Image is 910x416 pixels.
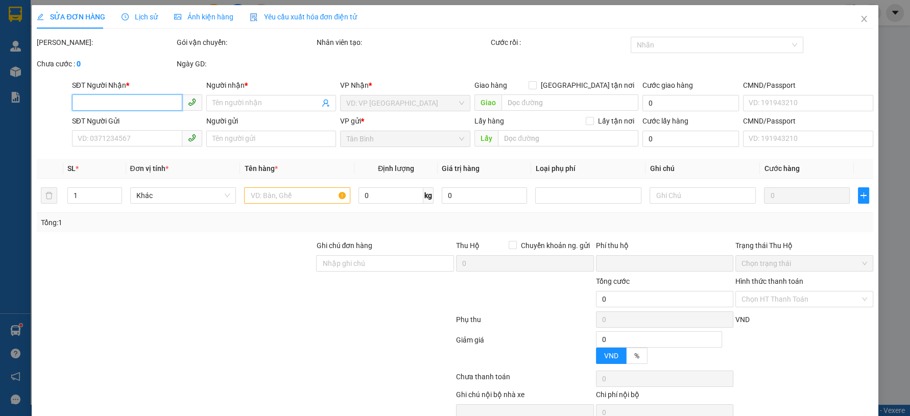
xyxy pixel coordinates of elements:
span: user-add [322,99,330,107]
span: edit [37,13,44,20]
div: CMND/Passport [743,115,873,127]
label: Hình thức thanh toán [735,277,803,285]
span: vantinh.tienoanh - In: [55,30,180,47]
input: Cước giao hàng [642,95,739,111]
span: Tân Bình [346,131,464,146]
label: Ghi chú đơn hàng [316,241,372,250]
span: Ảnh kiện hàng [174,13,233,21]
div: [PERSON_NAME]: [37,37,175,48]
div: Người nhận [206,80,337,91]
div: Phụ thu [455,314,595,332]
span: [GEOGRAPHIC_DATA] tận nơi [537,80,638,91]
div: Người gửi [206,115,337,127]
input: Dọc đường [501,94,638,111]
span: Tổng cước [596,277,630,285]
label: Cước giao hàng [642,81,693,89]
span: clock-circle [122,13,129,20]
label: Cước lấy hàng [642,117,688,125]
div: Giảm giá [455,334,595,369]
span: Chọn trạng thái [741,256,867,271]
div: Nhân viên tạo: [316,37,489,48]
input: Dọc đường [498,130,638,146]
span: Giá trị hàng [442,164,480,173]
span: VND [604,352,618,360]
span: Cước hàng [764,164,799,173]
span: Lịch sử [122,13,158,21]
span: VP Nhận [340,81,369,89]
button: plus [858,187,869,204]
span: Chuyển khoản ng. gửi [517,240,594,251]
button: delete [41,187,57,204]
span: TB1110250270 - [55,30,180,47]
span: Giao hàng [474,81,507,89]
span: Lấy hàng [474,117,504,125]
b: 0 [77,60,81,68]
th: Ghi chú [645,159,760,179]
span: Lấy tận nơi [594,115,638,127]
div: CMND/Passport [743,80,873,91]
div: Chưa thanh toán [455,371,595,389]
div: Gói vận chuyển: [177,37,315,48]
div: VP gửi [340,115,470,127]
span: Lấy [474,130,498,146]
div: Phí thu hộ [596,240,734,255]
span: C NGỌC - 0972702794 [55,19,140,28]
input: Ghi Chú [650,187,756,204]
div: SĐT Người Gửi [72,115,202,127]
span: VND [735,315,750,324]
input: Ghi chú đơn hàng [316,255,454,272]
button: Close [850,5,878,34]
img: icon [250,13,258,21]
span: Tân Bình [73,6,112,16]
span: Đơn vị tính [130,164,169,173]
div: Tổng: 1 [41,217,351,228]
span: close [860,15,868,23]
span: Khác [136,188,230,203]
span: kg [423,187,434,204]
span: Định lượng [378,164,414,173]
span: plus [858,191,869,200]
strong: Nhận: [6,54,211,109]
span: Tên hàng [244,164,277,173]
span: phone [188,98,196,106]
input: VD: Bàn, Ghế [244,187,350,204]
span: SỬA ĐƠN HÀNG [37,13,105,21]
div: Chi phí nội bộ [596,389,734,404]
span: phone [188,134,196,142]
span: 21:55:54 [DATE] [64,39,124,47]
th: Loại phụ phí [531,159,645,179]
span: % [634,352,639,360]
span: Yêu cầu xuất hóa đơn điện tử [250,13,357,21]
span: SL [67,164,76,173]
div: Ghi chú nội bộ nhà xe [456,389,594,404]
input: Cước lấy hàng [642,131,739,147]
span: picture [174,13,181,20]
div: SĐT Người Nhận [72,80,202,91]
div: Cước rồi : [491,37,629,48]
span: Giao [474,94,501,111]
div: Chưa cước : [37,58,175,69]
input: 0 [764,187,849,204]
div: Trạng thái Thu Hộ [735,240,873,251]
span: Gửi: [55,6,112,16]
span: Thu Hộ [456,241,480,250]
div: Ngày GD: [177,58,315,69]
